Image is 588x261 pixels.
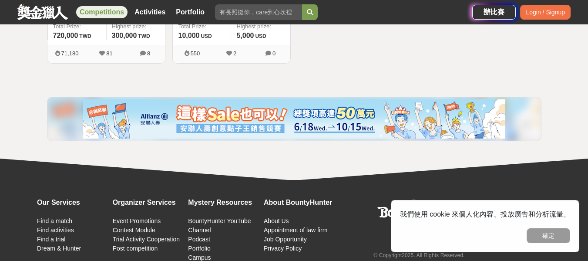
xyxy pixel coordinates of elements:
[147,50,150,57] span: 8
[178,22,226,31] span: Total Prize:
[264,245,302,252] a: Privacy Policy
[76,6,128,18] a: Competitions
[233,50,236,57] span: 2
[113,227,155,234] a: Contest Module
[37,217,72,224] a: Find a match
[112,22,160,31] span: Highest prize:
[373,252,464,258] small: © Copyright 2025 . All Rights Reserved.
[53,32,78,39] span: 720,000
[138,33,150,39] span: TWD
[61,50,79,57] span: 71,180
[191,50,200,57] span: 550
[113,236,180,243] a: Trial Activity Cooperation
[264,227,327,234] a: Appointment of law firm
[113,245,158,252] a: Post competition
[264,197,335,208] div: About BountyHunter
[201,33,212,39] span: USD
[37,197,108,208] div: Our Services
[83,99,505,139] img: cf4fb443-4ad2-4338-9fa3-b46b0bf5d316.png
[37,227,74,234] a: Find activities
[131,6,169,18] a: Activities
[172,6,208,18] a: Portfolio
[236,22,285,31] span: Highest prize:
[188,245,210,252] a: Portfolio
[112,32,137,39] span: 300,000
[520,5,571,20] div: Login / Signup
[188,236,210,243] a: Podcast
[113,197,184,208] div: Organizer Services
[527,228,570,243] button: 確定
[236,32,254,39] span: 5,000
[188,254,211,261] a: Campus
[106,50,112,57] span: 81
[255,33,266,39] span: USD
[264,217,289,224] a: About Us
[400,210,570,218] span: 我們使用 cookie 來個人化內容、投放廣告和分析流量。
[79,33,91,39] span: TWD
[264,236,307,243] a: Job Opportunity
[178,32,200,39] span: 10,000
[215,4,302,20] input: 有長照挺你，care到心坎裡！青春出手，拍出照顧 影音徵件活動
[188,197,259,208] div: Mystery Resources
[272,50,276,57] span: 0
[53,22,101,31] span: Total Prize:
[113,217,161,224] a: Event Promotions
[37,236,65,243] a: Find a trial
[188,217,251,234] a: BountyHunter YouTube Channel
[472,5,516,20] a: 辦比賽
[37,245,81,252] a: Dream & Hunter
